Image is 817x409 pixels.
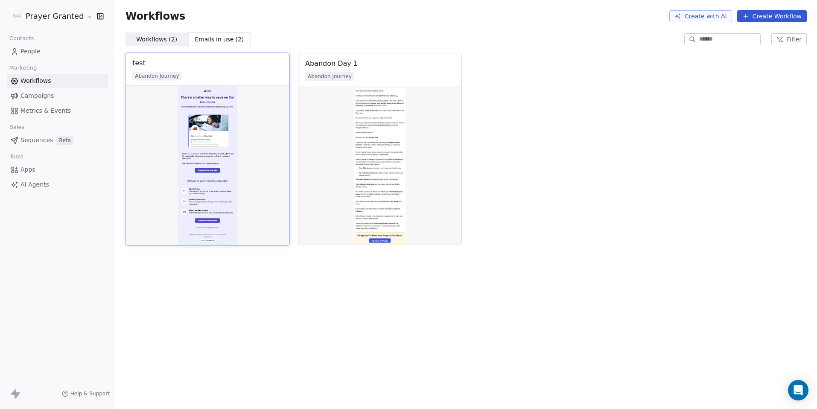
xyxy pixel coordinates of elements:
[7,133,108,147] a: SequencesBeta
[20,47,41,56] span: People
[20,165,35,174] span: Apps
[62,390,110,397] a: Help & Support
[7,44,108,58] a: People
[7,163,108,177] a: Apps
[132,72,181,80] span: Abandon Journey
[7,178,108,192] a: AI Agents
[6,61,41,74] span: Marketing
[7,89,108,103] a: Campaigns
[298,86,461,245] img: Preview
[6,121,28,134] span: Sales
[20,106,71,115] span: Metrics & Events
[771,33,807,45] button: Filter
[132,58,146,68] div: test
[305,72,354,81] span: Abandon Journey
[6,32,38,45] span: Contacts
[20,136,53,145] span: Sequences
[305,58,358,69] div: Abandon Day 1
[12,11,22,21] img: FB-Logo.png
[125,10,185,22] span: Workflows
[20,76,51,85] span: Workflows
[788,380,808,400] div: Open Intercom Messenger
[20,180,49,189] span: AI Agents
[70,390,110,397] span: Help & Support
[56,136,73,145] span: Beta
[6,150,27,163] span: Tools
[20,91,54,100] span: Campaigns
[7,74,108,88] a: Workflows
[136,35,177,44] span: Workflows ( 2 )
[26,11,84,22] span: Prayer Granted
[737,10,807,22] button: Create Workflow
[125,86,289,245] img: Preview
[787,35,802,44] span: Filter
[669,10,732,22] button: Create with AI
[7,104,108,118] a: Metrics & Events
[10,9,91,23] button: Prayer Granted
